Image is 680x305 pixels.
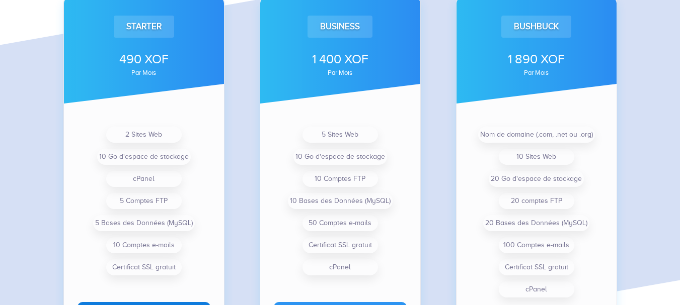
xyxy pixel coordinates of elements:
[274,50,407,68] div: 1 400 XOF
[288,193,393,209] li: 10 Bases des Données (MySQL)
[97,149,191,165] li: 10 Go d'espace de stockage
[303,215,378,231] li: 50 Comptes e-mails
[274,70,407,76] div: par mois
[78,70,210,76] div: par mois
[106,259,182,275] li: Certificat SSL gratuit
[106,193,182,209] li: 5 Comptes FTP
[499,237,574,253] li: 100 Comptes e-mails
[499,281,574,297] li: cPanel
[499,149,574,165] li: 10 Sites Web
[303,237,378,253] li: Certificat SSL gratuit
[499,193,574,209] li: 20 comptes FTP
[106,237,182,253] li: 10 Comptes e-mails
[93,215,195,231] li: 5 Bases des Données (MySQL)
[470,50,603,68] div: 1 890 XOF
[470,70,603,76] div: par mois
[489,171,584,187] li: 20 Go d'espace de stockage
[499,259,574,275] li: Certificat SSL gratuit
[114,16,174,38] div: Starter
[303,127,378,143] li: 5 Sites Web
[308,16,372,38] div: Business
[106,171,182,187] li: cPanel
[106,127,182,143] li: 2 Sites Web
[293,149,387,165] li: 10 Go d'espace de stockage
[483,215,589,231] li: 20 Bases des Données (MySQL)
[303,171,378,187] li: 10 Comptes FTP
[478,127,595,143] li: Nom de domaine (.com, .net ou .org)
[303,259,378,275] li: cPanel
[501,16,571,38] div: Bushbuck
[78,50,210,68] div: 490 XOF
